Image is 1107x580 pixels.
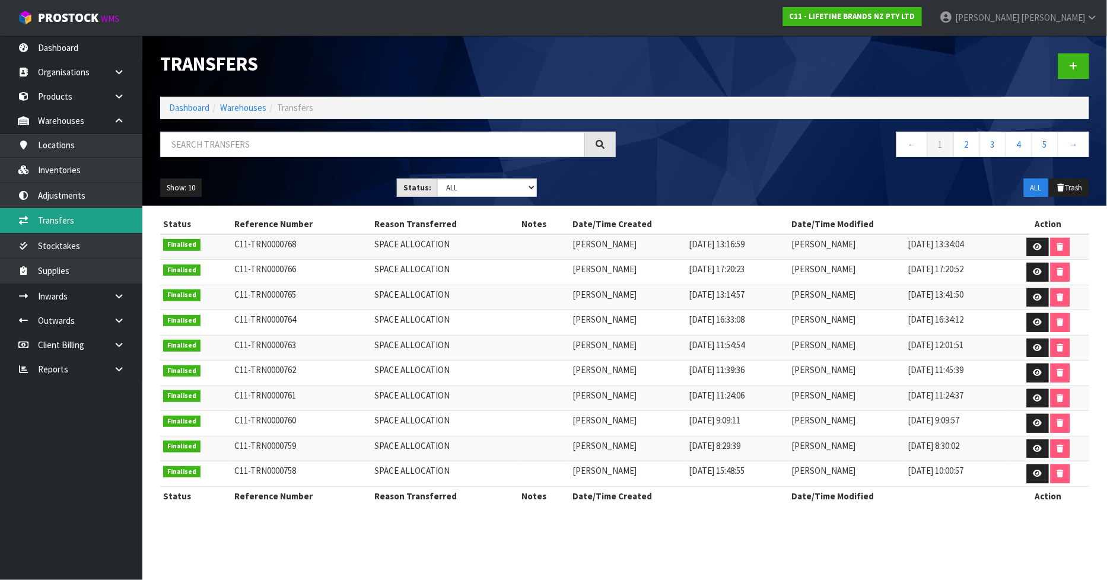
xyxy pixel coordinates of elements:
[905,234,1007,260] td: [DATE] 13:34:04
[231,486,371,505] th: Reference Number
[905,310,1007,336] td: [DATE] 16:34:12
[220,102,266,113] a: Warehouses
[371,215,518,234] th: Reason Transferred
[905,335,1007,361] td: [DATE] 12:01:51
[18,10,33,25] img: cube-alt.png
[686,285,788,310] td: [DATE] 13:14:57
[788,285,905,310] td: [PERSON_NAME]
[979,132,1006,157] a: 3
[905,285,1007,310] td: [DATE] 13:41:50
[160,132,585,157] input: Search transfers
[371,385,518,411] td: SPACE ALLOCATION
[231,310,371,336] td: C11-TRN0000764
[371,310,518,336] td: SPACE ALLOCATION
[163,340,201,352] span: Finalised
[518,486,570,505] th: Notes
[686,385,788,411] td: [DATE] 11:24:06
[896,132,928,157] a: ←
[160,53,616,75] h1: Transfers
[570,486,788,505] th: Date/Time Created
[231,436,371,461] td: C11-TRN0000759
[231,215,371,234] th: Reference Number
[371,335,518,361] td: SPACE ALLOCATION
[788,310,905,336] td: [PERSON_NAME]
[277,102,313,113] span: Transfers
[686,335,788,361] td: [DATE] 11:54:54
[570,461,686,487] td: [PERSON_NAME]
[231,385,371,411] td: C11-TRN0000761
[518,215,570,234] th: Notes
[686,411,788,436] td: [DATE] 9:09:11
[686,361,788,386] td: [DATE] 11:39:36
[371,461,518,487] td: SPACE ALLOCATION
[231,234,371,260] td: C11-TRN0000768
[1024,179,1048,197] button: ALL
[788,461,905,487] td: [PERSON_NAME]
[788,215,1007,234] th: Date/Time Modified
[686,461,788,487] td: [DATE] 15:48:55
[163,466,201,478] span: Finalised
[371,411,518,436] td: SPACE ALLOCATION
[570,335,686,361] td: [PERSON_NAME]
[634,132,1089,161] nav: Page navigation
[953,132,980,157] a: 2
[788,361,905,386] td: [PERSON_NAME]
[160,486,231,505] th: Status
[570,260,686,285] td: [PERSON_NAME]
[1032,132,1058,157] a: 5
[371,260,518,285] td: SPACE ALLOCATION
[570,436,686,461] td: [PERSON_NAME]
[905,461,1007,487] td: [DATE] 10:00:57
[163,365,201,377] span: Finalised
[570,385,686,411] td: [PERSON_NAME]
[1058,132,1089,157] a: →
[788,335,905,361] td: [PERSON_NAME]
[686,234,788,260] td: [DATE] 13:16:59
[231,411,371,436] td: C11-TRN0000760
[231,335,371,361] td: C11-TRN0000763
[788,411,905,436] td: [PERSON_NAME]
[403,183,431,193] strong: Status:
[788,486,1007,505] th: Date/Time Modified
[905,436,1007,461] td: [DATE] 8:30:02
[231,461,371,487] td: C11-TRN0000758
[570,411,686,436] td: [PERSON_NAME]
[163,264,201,276] span: Finalised
[160,215,231,234] th: Status
[371,234,518,260] td: SPACE ALLOCATION
[1049,179,1089,197] button: Trash
[570,215,788,234] th: Date/Time Created
[788,436,905,461] td: [PERSON_NAME]
[570,285,686,310] td: [PERSON_NAME]
[1021,12,1085,23] span: [PERSON_NAME]
[927,132,954,157] a: 1
[686,310,788,336] td: [DATE] 16:33:08
[38,10,98,26] span: ProStock
[160,179,202,197] button: Show: 10
[686,436,788,461] td: [DATE] 8:29:39
[570,361,686,386] td: [PERSON_NAME]
[163,390,201,402] span: Finalised
[905,411,1007,436] td: [DATE] 9:09:57
[371,285,518,310] td: SPACE ALLOCATION
[101,13,119,24] small: WMS
[163,416,201,428] span: Finalised
[790,11,915,21] strong: C11 - LIFETIME BRANDS NZ PTY LTD
[163,315,201,327] span: Finalised
[788,260,905,285] td: [PERSON_NAME]
[169,102,209,113] a: Dashboard
[905,361,1007,386] td: [DATE] 11:45:39
[788,234,905,260] td: [PERSON_NAME]
[570,310,686,336] td: [PERSON_NAME]
[163,441,201,452] span: Finalised
[231,260,371,285] td: C11-TRN0000766
[905,385,1007,411] td: [DATE] 11:24:37
[570,234,686,260] td: [PERSON_NAME]
[371,361,518,386] td: SPACE ALLOCATION
[905,260,1007,285] td: [DATE] 17:20:52
[788,385,905,411] td: [PERSON_NAME]
[163,239,201,251] span: Finalised
[1007,486,1089,505] th: Action
[955,12,1019,23] span: [PERSON_NAME]
[231,285,371,310] td: C11-TRN0000765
